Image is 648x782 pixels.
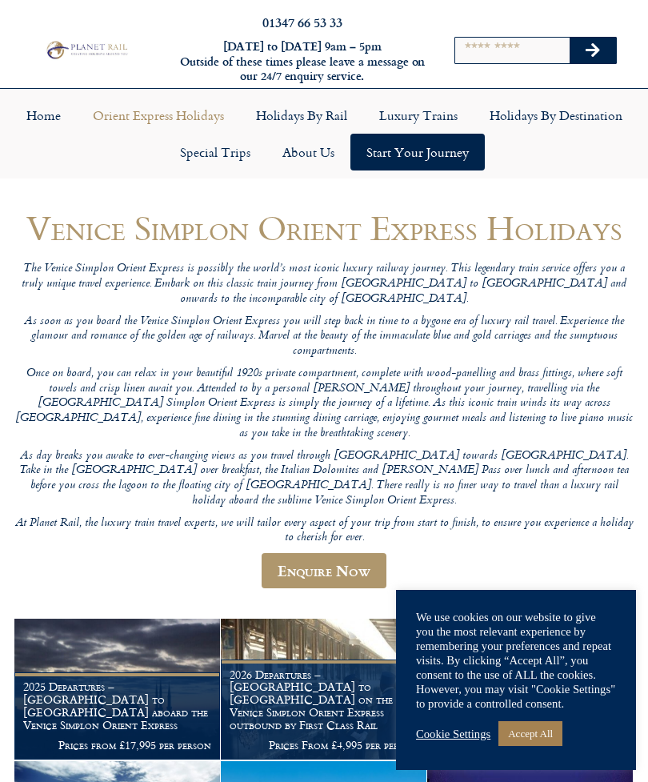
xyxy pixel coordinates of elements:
p: At Planet Rail, the luxury train travel experts, we will tailor every aspect of your trip from st... [14,516,634,546]
a: Start your Journey [350,134,485,170]
p: As soon as you board the Venice Simplon Orient Express you will step back in time to a bygone era... [14,315,634,359]
a: Accept All [498,721,562,746]
h1: Venice Simplon Orient Express Holidays [14,209,634,247]
p: Prices From £4,995 per person [230,739,418,752]
a: 2026 Departures – [GEOGRAPHIC_DATA] to [GEOGRAPHIC_DATA] on the Venice Simplon Orient Express out... [221,619,427,760]
a: Holidays by Destination [474,97,638,134]
a: Holidays by Rail [240,97,363,134]
a: Cookie Settings [416,727,490,741]
img: Planet Rail Train Holidays Logo [43,39,130,61]
h6: [DATE] to [DATE] 9am – 5pm Outside of these times please leave a message on our 24/7 enquiry serv... [177,39,428,84]
a: About Us [266,134,350,170]
button: Search [570,38,616,63]
a: 01347 66 53 33 [262,13,342,31]
a: 2025 Departures – [GEOGRAPHIC_DATA] to [GEOGRAPHIC_DATA] aboard the Venice Simplon Orient Express... [14,619,221,760]
a: Special Trips [164,134,266,170]
a: Orient Express Holidays [77,97,240,134]
div: We use cookies on our website to give you the most relevant experience by remembering your prefer... [416,610,616,711]
h1: 2026 Departures – [GEOGRAPHIC_DATA] to [GEOGRAPHIC_DATA] on the Venice Simplon Orient Express out... [230,668,418,732]
p: Once on board, you can relax in your beautiful 1920s private compartment, complete with wood-pane... [14,367,634,441]
a: Home [10,97,77,134]
nav: Menu [8,97,640,170]
a: Enquire Now [262,553,386,588]
p: As day breaks you awake to ever-changing views as you travel through [GEOGRAPHIC_DATA] towards [G... [14,449,634,509]
h1: 2025 Departures – [GEOGRAPHIC_DATA] to [GEOGRAPHIC_DATA] aboard the Venice Simplon Orient Express [23,680,211,731]
p: Prices from £17,995 per person [23,739,211,752]
a: Luxury Trains [363,97,474,134]
p: The Venice Simplon Orient Express is possibly the world’s most iconic luxury railway journey. Thi... [14,262,634,307]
